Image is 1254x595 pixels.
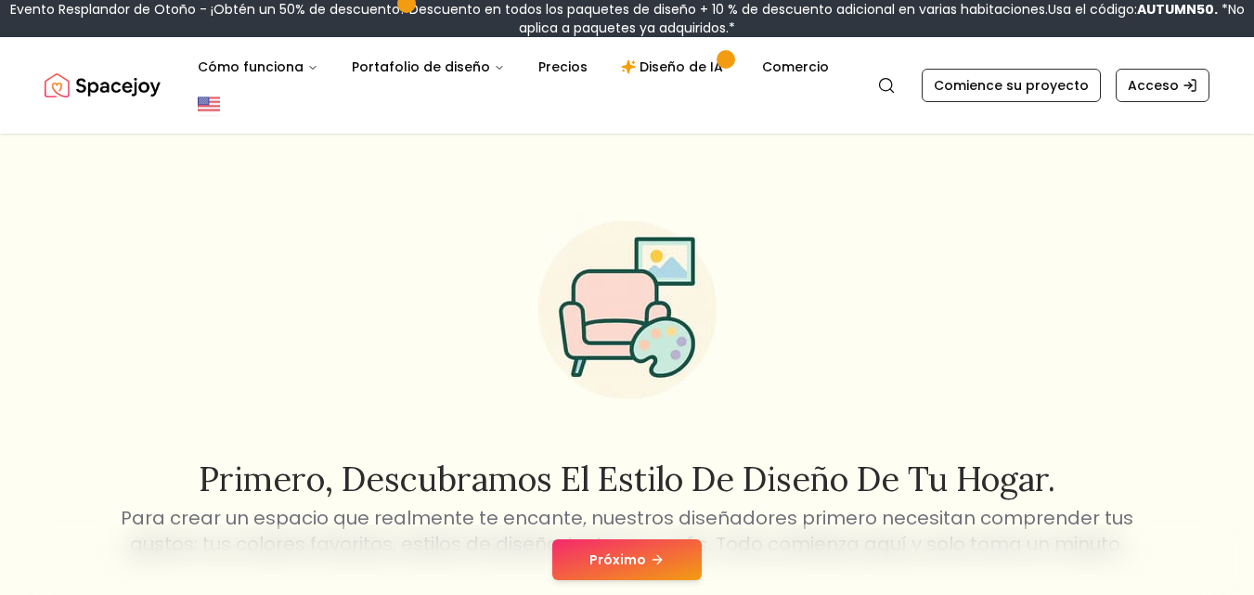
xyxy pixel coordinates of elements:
font: Acceso [1128,76,1179,95]
font: Portafolio de diseño [352,58,490,76]
a: Acceso [1116,69,1209,102]
font: Cómo funciona [198,58,304,76]
a: Comercio [747,48,844,85]
font: Comience su proyecto [934,76,1089,95]
font: Comercio [762,58,829,76]
button: Próximo [552,539,702,580]
font: Próximo [589,550,646,569]
a: Alegría espacial [45,67,161,104]
font: Primero, descubramos el estilo de diseño de tu hogar. [199,458,1055,500]
button: Cómo funciona [183,48,333,85]
nav: Principal [183,48,844,85]
nav: Global [45,37,1209,134]
img: Logotipo de Spacejoy [45,67,161,104]
img: Estados Unidos [198,93,220,115]
font: Diseño de IA [640,58,723,76]
a: Diseño de IA [606,48,743,85]
img: Ilustración del cuestionario de estilo de inicio [509,191,746,429]
a: Precios [524,48,602,85]
font: Para crear un espacio que realmente te encante, nuestros diseñadores primero necesitan comprender... [121,505,1133,557]
font: Precios [538,58,588,76]
button: Portafolio de diseño [337,48,520,85]
a: Comience su proyecto [922,69,1101,102]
